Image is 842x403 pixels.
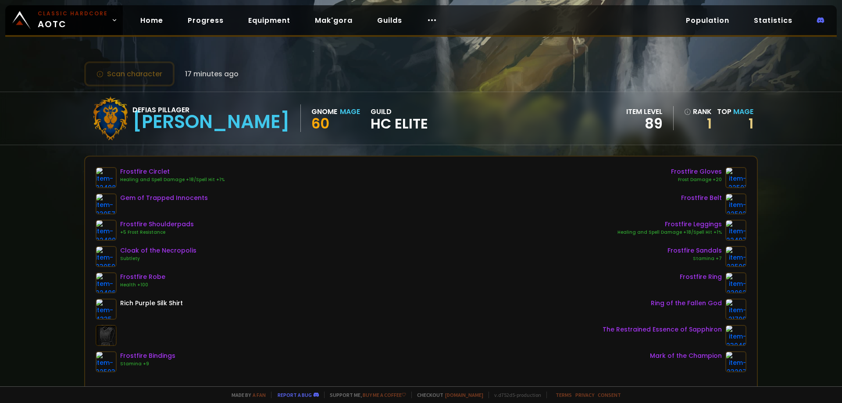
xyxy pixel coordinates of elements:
div: Frost Damage +20 [671,176,722,183]
a: Buy me a coffee [363,392,406,398]
a: Consent [598,392,621,398]
div: Gem of Trapped Innocents [120,193,208,203]
div: [PERSON_NAME] [132,116,290,129]
span: Made by [226,392,266,398]
img: item-4335 [96,299,117,320]
span: 17 minutes ago [185,68,239,79]
img: item-23046 [725,325,746,346]
a: a fan [253,392,266,398]
img: item-22499 [96,220,117,241]
img: item-22501 [725,167,746,188]
img: item-22503 [96,351,117,372]
div: Frostfire Gloves [671,167,722,176]
div: 89 [626,118,663,131]
div: Cloak of the Necropolis [120,246,196,255]
img: item-23057 [96,193,117,214]
img: item-23207 [725,351,746,372]
div: Top [717,107,753,118]
div: Frostfire Ring [680,272,722,282]
img: item-22500 [725,246,746,267]
a: Classic HardcoreAOTC [5,5,123,35]
span: Checkout [411,392,483,398]
a: Mak'gora [308,11,360,29]
div: Frostfire Bindings [120,351,175,360]
div: Frostfire Belt [681,193,722,203]
div: Health +100 [120,282,165,289]
img: item-21709 [725,299,746,320]
div: Stamina +7 [667,255,722,262]
img: item-23050 [96,246,117,267]
div: Mark of the Champion [650,351,722,360]
a: Guilds [370,11,409,29]
div: guild [371,107,428,131]
div: Frostfire Robe [120,272,165,282]
a: Equipment [241,11,297,29]
span: Mage [733,107,753,117]
div: Subtlety [120,255,196,262]
img: item-22498 [96,167,117,188]
div: Defias Pillager [132,105,290,116]
button: Scan character [84,61,175,86]
a: Population [679,11,736,29]
div: Frostfire Circlet [120,167,225,176]
a: 1 [749,114,753,134]
div: rank [684,107,712,118]
div: Rich Purple Silk Shirt [120,299,183,308]
span: AOTC [38,10,108,31]
a: Progress [181,11,231,29]
div: Frostfire Shoulderpads [120,220,194,229]
div: +5 Frost Resistance [120,229,194,236]
img: item-23062 [725,272,746,293]
span: 60 [311,114,329,134]
a: Home [133,11,170,29]
div: Ring of the Fallen God [651,299,722,308]
div: Healing and Spell Damage +18/Spell Hit +1% [617,229,722,236]
img: item-22497 [725,220,746,241]
img: item-22502 [725,193,746,214]
a: Terms [556,392,572,398]
div: Frostfire Sandals [667,246,722,255]
span: HC Elite [371,118,428,131]
div: Frostfire Leggings [617,220,722,229]
div: item level [626,107,663,118]
div: Healing and Spell Damage +18/Spell Hit +1% [120,176,225,183]
span: Support me, [324,392,406,398]
a: [DOMAIN_NAME] [445,392,483,398]
span: v. d752d5 - production [489,392,541,398]
div: The Restrained Essence of Sapphiron [603,325,722,334]
div: Stamina +9 [120,360,175,367]
a: 1 [684,118,712,131]
a: Privacy [575,392,594,398]
img: item-22496 [96,272,117,293]
div: Mage [340,107,360,118]
small: Classic Hardcore [38,10,108,18]
div: Gnome [311,107,337,118]
a: Statistics [747,11,799,29]
a: Report a bug [278,392,312,398]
